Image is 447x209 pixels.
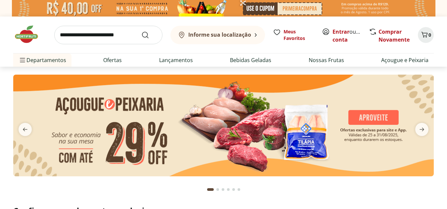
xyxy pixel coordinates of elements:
[206,182,215,197] button: Current page from fs-carousel
[231,182,236,197] button: Go to page 5 from fs-carousel
[273,28,314,42] a: Meus Favoritos
[333,28,362,44] span: ou
[284,28,314,42] span: Meus Favoritos
[428,32,431,38] span: 0
[188,31,251,38] b: Informe sua localização
[418,27,434,43] button: Carrinho
[381,56,428,64] a: Açougue e Peixaria
[236,182,242,197] button: Go to page 6 from fs-carousel
[230,56,271,64] a: Bebidas Geladas
[13,24,46,44] img: Hortifruti
[170,26,265,44] button: Informe sua localização
[19,52,66,68] span: Departamentos
[141,31,157,39] button: Submit Search
[333,28,349,35] a: Entrar
[13,123,37,136] button: previous
[19,52,26,68] button: Menu
[410,123,434,136] button: next
[309,56,344,64] a: Nossas Frutas
[54,26,162,44] input: search
[226,182,231,197] button: Go to page 4 from fs-carousel
[220,182,226,197] button: Go to page 3 from fs-carousel
[215,182,220,197] button: Go to page 2 from fs-carousel
[159,56,193,64] a: Lançamentos
[13,75,434,176] img: açougue
[379,28,410,43] a: Comprar Novamente
[333,28,369,43] a: Criar conta
[103,56,122,64] a: Ofertas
